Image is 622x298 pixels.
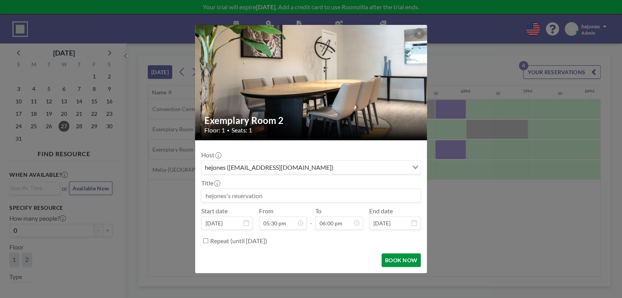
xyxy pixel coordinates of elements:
span: Seats: 1 [232,126,252,134]
input: hejones's reservation [202,189,420,202]
div: Search for option [202,161,420,174]
span: • [227,127,230,133]
span: hejones ([EMAIL_ADDRESS][DOMAIN_NAME]) [203,162,335,173]
input: Search for option [336,162,408,173]
label: Repeat (until [DATE]) [210,237,267,245]
button: BOOK NOW [382,253,421,267]
span: - [310,210,312,227]
label: Start date [201,207,228,215]
label: To [315,207,321,215]
label: From [259,207,273,215]
h2: Exemplary Room 2 [204,115,418,126]
img: 537.jpg [195,5,428,160]
span: Floor: 1 [204,126,225,134]
label: Host [201,151,221,159]
label: End date [369,207,393,215]
label: Title [201,179,219,187]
